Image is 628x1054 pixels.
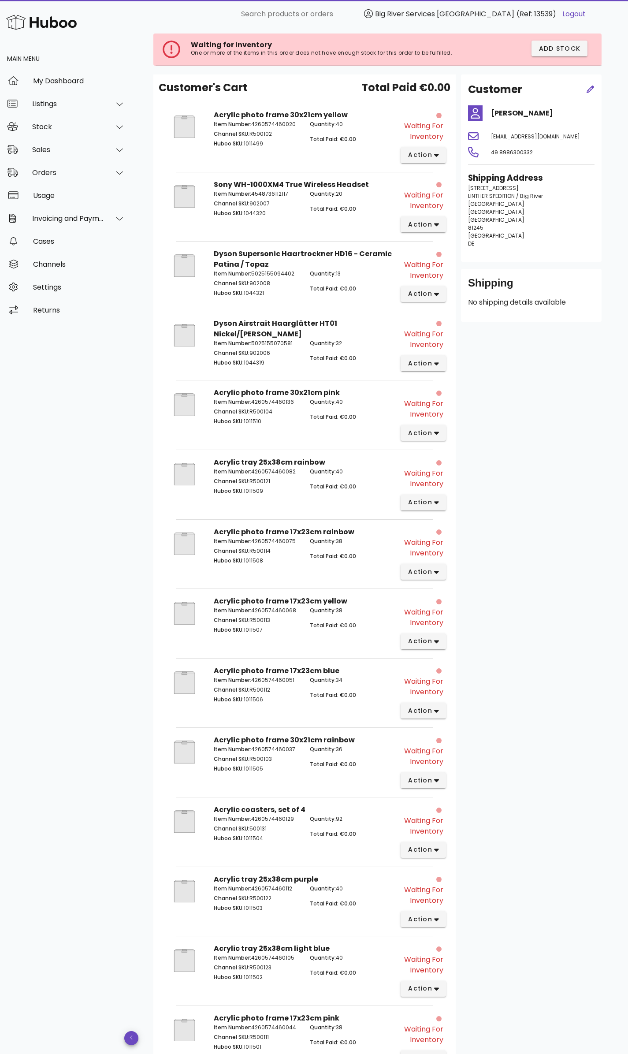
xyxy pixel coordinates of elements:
span: Item Number: [214,954,251,961]
img: Product Image [166,943,203,977]
span: Quantity: [310,190,336,197]
div: My Dashboard [33,77,125,85]
span: action [408,220,432,229]
div: Waiting for Inventory [401,468,443,489]
button: action [401,772,446,788]
p: 4260574460068 [214,607,299,615]
p: 40 [310,885,395,893]
img: Product Image [166,735,203,769]
strong: Acrylic photo frame 30x21cm yellow [214,110,348,120]
h2: Customer [468,82,522,97]
span: Total Paid €0.00 [361,80,450,96]
div: Waiting for Inventory [401,260,443,281]
p: No shipping details available [468,297,595,308]
span: Channel SKU: [214,547,249,555]
span: [GEOGRAPHIC_DATA] [468,216,524,223]
span: Huboo SKU: [214,765,244,772]
span: Total Paid: €0.00 [310,413,356,421]
span: action [408,359,432,368]
p: 4260574460051 [214,676,299,684]
span: Channel SKU: [214,894,249,902]
button: action [401,911,446,927]
p: 1011502 [214,973,299,981]
p: 32 [310,339,395,347]
span: Big River Services [GEOGRAPHIC_DATA] [375,9,514,19]
span: action [408,776,432,785]
div: Shipping [468,276,595,297]
span: Add Stock [539,44,581,53]
button: action [401,842,446,858]
p: R500114 [214,547,299,555]
span: Total Paid: €0.00 [310,205,356,212]
img: Product Image [166,874,203,908]
div: Listings [32,100,104,108]
span: Total Paid: €0.00 [310,622,356,629]
div: Waiting for Inventory [401,676,443,697]
h3: Shipping Address [468,172,595,184]
span: Quantity: [310,270,336,277]
p: 1044319 [214,359,299,367]
span: Channel SKU: [214,825,249,832]
p: R500112 [214,686,299,694]
div: Invoicing and Payments [32,214,104,223]
p: 34 [310,676,395,684]
p: R500122 [214,894,299,902]
span: Quantity: [310,468,336,475]
button: action [401,633,446,649]
span: Huboo SKU: [214,834,244,842]
p: 36 [310,745,395,753]
div: Stock [32,123,104,131]
p: 4260574460136 [214,398,299,406]
p: 4548736112117 [214,190,299,198]
span: Quantity: [310,885,336,892]
strong: Acrylic tray 25x38cm purple [214,874,318,884]
div: Waiting for Inventory [401,399,443,420]
span: Quantity: [310,954,336,961]
a: Logout [562,9,586,19]
span: action [408,637,432,646]
span: Quantity: [310,537,336,545]
div: Waiting for Inventory [401,607,443,628]
span: Channel SKU: [214,349,249,357]
span: action [408,706,432,715]
span: Channel SKU: [214,130,249,138]
div: Waiting for Inventory [401,121,443,142]
span: Total Paid: €0.00 [310,285,356,292]
div: Usage [33,191,125,200]
span: Huboo SKU: [214,140,244,147]
p: 1011501 [214,1043,299,1051]
span: Channel SKU: [214,686,249,693]
span: Channel SKU: [214,408,249,415]
strong: Acrylic photo frame 30x21cm pink [214,387,340,398]
span: [GEOGRAPHIC_DATA] [468,200,524,208]
p: R500111 [214,1033,299,1041]
span: Item Number: [214,270,251,277]
span: Total Paid: €0.00 [310,483,356,490]
span: Channel SKU: [214,1033,249,1041]
span: DE [468,240,474,247]
button: action [401,216,446,232]
div: Waiting for Inventory [401,885,443,906]
span: Item Number: [214,815,251,823]
span: Channel SKU: [214,755,249,763]
span: Huboo SKU: [214,209,244,217]
p: R500104 [214,408,299,416]
p: R500102 [214,130,299,138]
p: 500131 [214,825,299,833]
p: 4260574460075 [214,537,299,545]
p: 5025155070581 [214,339,299,347]
p: 1011503 [214,904,299,912]
span: Item Number: [214,537,251,545]
span: Quantity: [310,1024,336,1031]
span: Quantity: [310,745,336,753]
span: action [408,498,432,507]
span: LINTHER SPEDITION / Big River [468,192,543,200]
p: 92 [310,815,395,823]
span: 81245 [468,224,483,231]
p: One or more of the items in this order does not have enough stock for this order to be fulfilled. [191,49,470,56]
p: 38 [310,537,395,545]
img: Product Image [166,110,203,144]
strong: Acrylic coasters, set of 4 [214,804,305,815]
button: action [401,564,446,580]
img: Product Image [166,318,203,352]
